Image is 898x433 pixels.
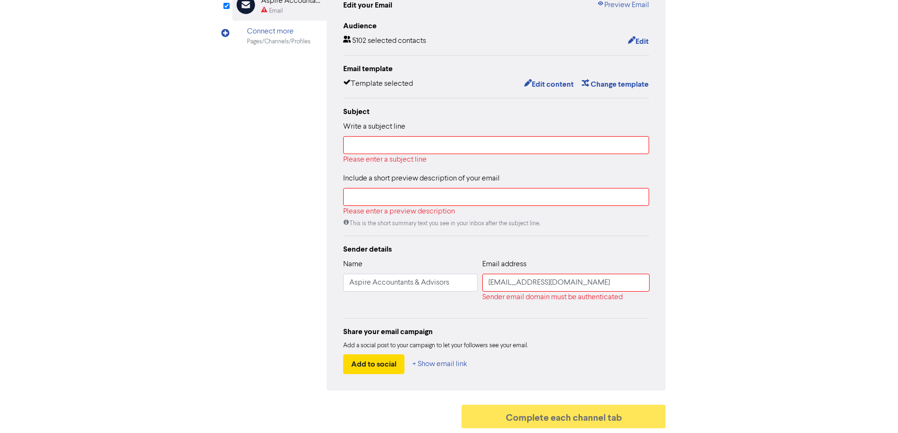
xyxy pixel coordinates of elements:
div: Add a social post to your campaign to let your followers see your email. [343,341,650,351]
button: Change template [581,78,649,90]
div: Template selected [343,78,413,90]
div: Sender email domain must be authenticated [482,292,650,303]
label: Name [343,259,362,270]
button: Add to social [343,354,404,374]
div: Audience [343,20,650,32]
div: Email template [343,63,650,74]
label: Include a short preview description of your email [343,173,500,184]
button: Edit [627,35,649,48]
button: + Show email link [412,354,468,374]
div: Email [269,7,283,16]
div: 5102 selected contacts [343,35,426,48]
div: Connect more [247,26,311,37]
button: Complete each channel tab [461,405,666,428]
div: Share your email campaign [343,326,650,337]
div: This is the short summary text you see in your inbox after the subject line. [343,219,650,228]
div: Please enter a preview description [343,206,650,217]
div: Sender details [343,244,650,255]
div: Subject [343,106,650,117]
label: Write a subject line [343,121,405,132]
iframe: Chat Widget [851,388,898,433]
div: Please enter a subject line [343,154,650,165]
button: Edit content [524,78,574,90]
label: Email address [482,259,527,270]
div: Connect morePages/Channels/Profiles [232,21,327,51]
div: Pages/Channels/Profiles [247,37,311,46]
